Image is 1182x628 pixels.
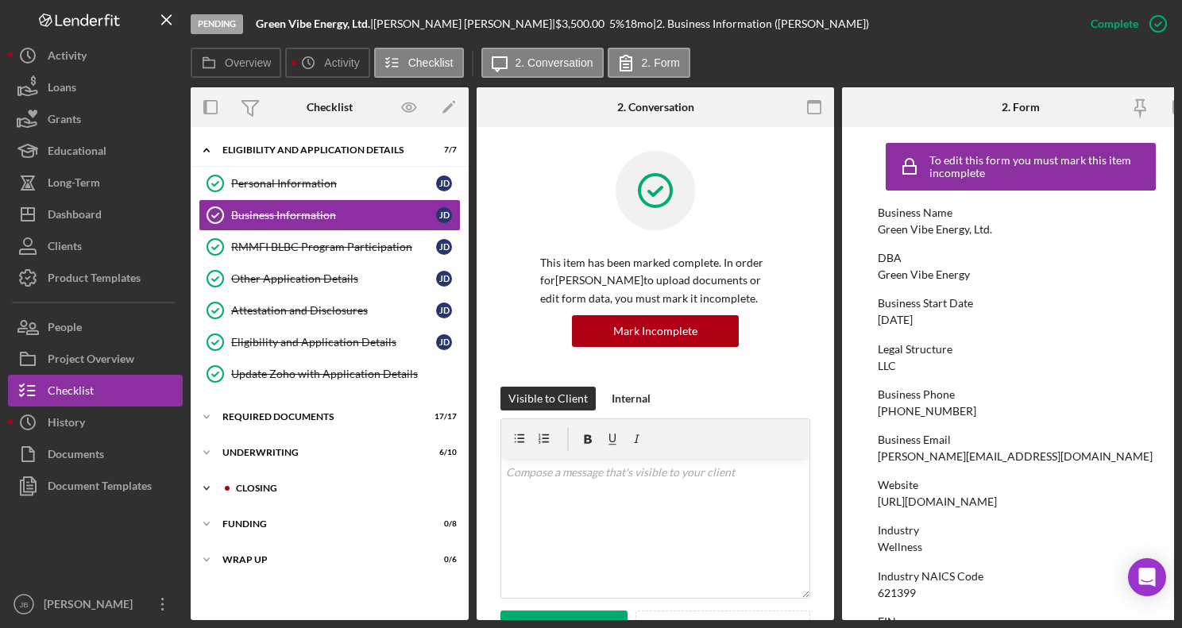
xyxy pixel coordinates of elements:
[231,177,436,190] div: Personal Information
[307,101,353,114] div: Checklist
[878,450,1153,463] div: [PERSON_NAME][EMAIL_ADDRESS][DOMAIN_NAME]
[613,315,697,347] div: Mark Incomplete
[199,358,461,390] a: Update Zoho with Application Details
[878,206,1164,219] div: Business Name
[8,406,183,438] a: History
[48,375,94,410] div: Checklist
[8,103,183,135] button: Grants
[285,48,369,78] button: Activity
[324,56,359,69] label: Activity
[191,48,281,78] button: Overview
[48,198,102,234] div: Dashboard
[48,406,85,442] div: History
[8,311,183,343] button: People
[500,387,596,410] button: Visible to Client
[1075,8,1174,40] button: Complete
[8,135,183,167] button: Educational
[48,103,81,139] div: Grants
[428,555,457,564] div: 0 / 6
[929,154,1152,179] div: To edit this form you must mark this item incomplete
[878,297,1164,310] div: Business Start Date
[878,570,1164,583] div: Industry NAICS Code
[8,438,183,470] button: Documents
[878,314,913,326] div: [DATE]
[8,71,183,103] a: Loans
[256,17,370,30] b: Green Vibe Energy, Ltd.
[373,17,555,30] div: [PERSON_NAME] [PERSON_NAME] |
[436,302,452,318] div: J D
[436,239,452,255] div: J D
[48,230,82,266] div: Clients
[199,295,461,326] a: Attestation and DisclosuresJD
[428,145,457,155] div: 7 / 7
[8,470,183,502] button: Document Templates
[612,387,651,410] div: Internal
[48,262,141,298] div: Product Templates
[878,252,1164,264] div: DBA
[222,412,417,422] div: Required Documents
[231,304,436,317] div: Attestation and Disclosures
[878,479,1164,491] div: Website
[48,167,100,202] div: Long-Term
[878,495,997,508] div: [URL][DOMAIN_NAME]
[199,168,461,199] a: Personal InformationJD
[231,368,460,380] div: Update Zoho with Application Details
[48,343,134,379] div: Project Overview
[199,199,461,231] a: Business InformationJD
[8,375,183,406] button: Checklist
[231,336,436,349] div: Eligibility and Application Details
[222,555,417,564] div: Wrap Up
[8,230,183,262] button: Clients
[8,167,183,198] button: Long-Term
[231,241,436,253] div: RMMFI BLBC Program Participation
[191,14,243,34] div: Pending
[428,448,457,457] div: 6 / 10
[8,588,183,620] button: JB[PERSON_NAME]
[48,470,152,506] div: Document Templates
[1002,101,1040,114] div: 2. Form
[19,600,28,609] text: JB
[436,271,452,287] div: J D
[508,387,588,410] div: Visible to Client
[48,438,104,474] div: Documents
[199,263,461,295] a: Other Application DetailsJD
[878,223,992,236] div: Green Vibe Energy, Ltd.
[1091,8,1138,40] div: Complete
[624,17,653,30] div: 18 mo
[48,311,82,347] div: People
[199,231,461,263] a: RMMFI BLBC Program ParticipationJD
[878,268,970,281] div: Green Vibe Energy
[256,17,373,30] div: |
[428,412,457,422] div: 17 / 17
[374,48,464,78] button: Checklist
[236,484,449,493] div: Closing
[516,56,593,69] label: 2. Conversation
[8,40,183,71] button: Activity
[572,315,739,347] button: Mark Incomplete
[436,334,452,350] div: J D
[231,209,436,222] div: Business Information
[8,262,183,294] button: Product Templates
[231,272,436,285] div: Other Application Details
[48,135,106,171] div: Educational
[8,343,183,375] button: Project Overview
[878,343,1164,356] div: Legal Structure
[428,519,457,529] div: 0 / 8
[540,254,771,307] p: This item has been marked complete. In order for [PERSON_NAME] to upload documents or edit form d...
[436,175,452,191] div: J D
[878,524,1164,537] div: Industry
[222,145,417,155] div: Eligibility and Application Details
[608,48,690,78] button: 2. Form
[555,17,609,30] div: $3,500.00
[609,17,624,30] div: 5 %
[481,48,604,78] button: 2. Conversation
